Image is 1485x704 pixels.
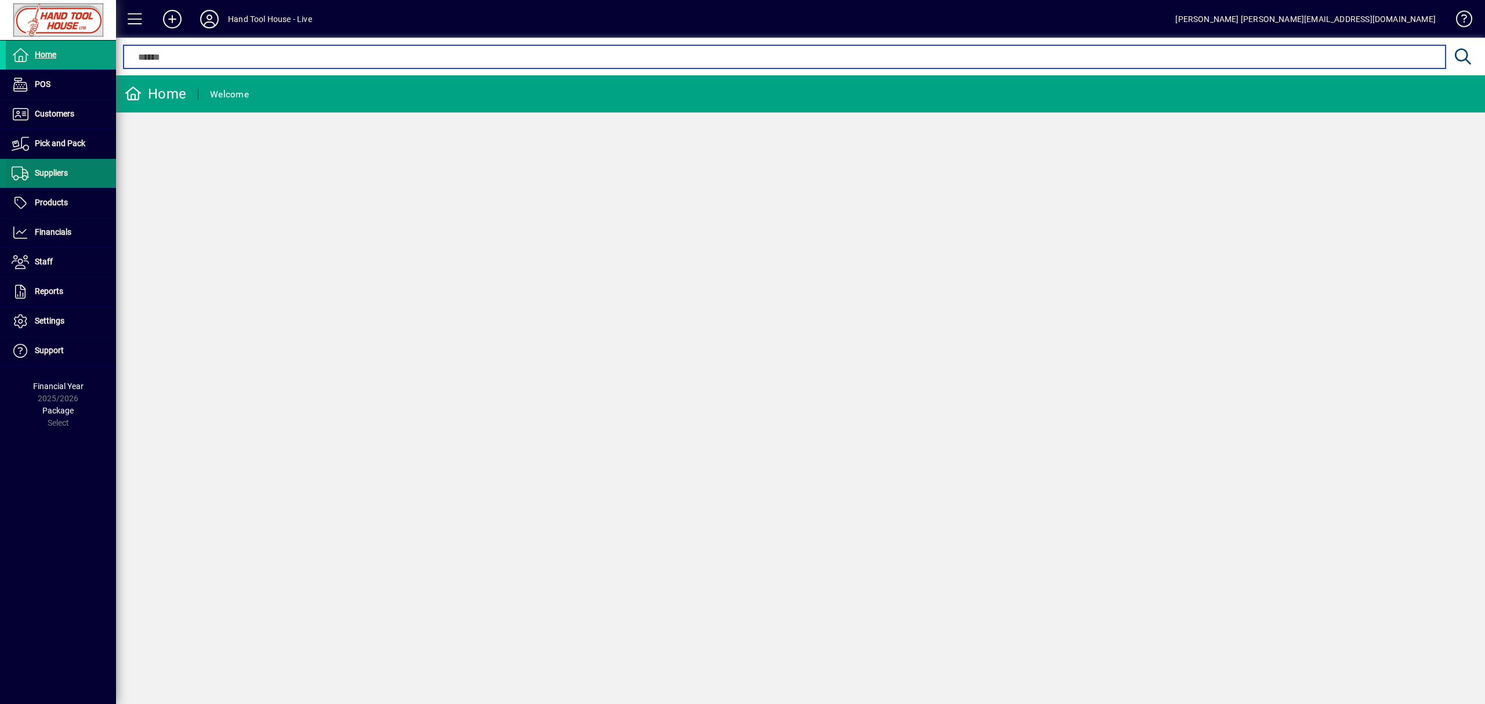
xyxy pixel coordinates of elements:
[33,382,84,391] span: Financial Year
[35,139,85,148] span: Pick and Pack
[6,248,116,277] a: Staff
[210,85,249,104] div: Welcome
[228,10,312,28] div: Hand Tool House - Live
[6,218,116,247] a: Financials
[6,129,116,158] a: Pick and Pack
[35,286,63,296] span: Reports
[35,227,71,237] span: Financials
[35,109,74,118] span: Customers
[6,100,116,129] a: Customers
[1175,10,1436,28] div: [PERSON_NAME] [PERSON_NAME][EMAIL_ADDRESS][DOMAIN_NAME]
[6,277,116,306] a: Reports
[35,79,50,89] span: POS
[125,85,186,103] div: Home
[35,257,53,266] span: Staff
[35,168,68,177] span: Suppliers
[42,406,74,415] span: Package
[6,336,116,365] a: Support
[1447,2,1470,40] a: Knowledge Base
[35,346,64,355] span: Support
[35,316,64,325] span: Settings
[6,188,116,217] a: Products
[6,159,116,188] a: Suppliers
[191,9,228,30] button: Profile
[154,9,191,30] button: Add
[35,198,68,207] span: Products
[6,307,116,336] a: Settings
[35,50,56,59] span: Home
[6,70,116,99] a: POS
